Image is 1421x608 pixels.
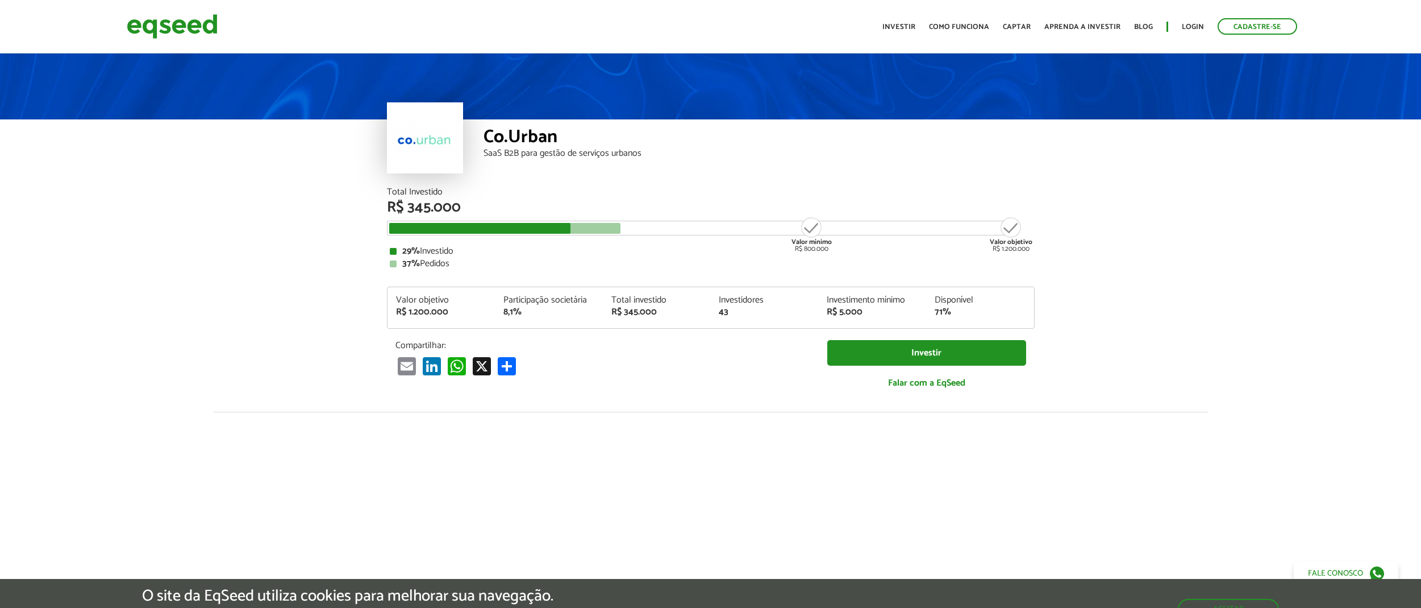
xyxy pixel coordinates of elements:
[390,259,1032,268] div: Pedidos
[935,308,1026,317] div: 71%
[387,188,1035,197] div: Total Investido
[420,357,443,375] a: LinkedIn
[503,296,594,305] div: Participação societária
[791,237,832,247] strong: Valor mínimo
[402,243,420,259] strong: 29%
[929,23,989,31] a: Como funciona
[790,216,833,253] div: R$ 800.000
[495,357,518,375] a: Compartilhar
[484,128,1035,149] div: Co.Urban
[445,357,468,375] a: WhatsApp
[611,308,702,317] div: R$ 345.000
[1218,18,1297,35] a: Cadastre-se
[395,340,810,351] p: Compartilhar:
[1044,23,1120,31] a: Aprenda a investir
[719,308,810,317] div: 43
[484,149,1035,158] div: SaaS B2B para gestão de serviços urbanos
[142,588,553,605] h5: O site da EqSeed utiliza cookies para melhorar sua navegação.
[882,23,915,31] a: Investir
[395,357,418,375] a: Email
[935,296,1026,305] div: Disponível
[396,308,487,317] div: R$ 1.200.000
[390,247,1032,256] div: Investido
[402,256,420,271] strong: 37%
[127,11,218,42] img: EqSeed
[827,308,918,317] div: R$ 5.000
[1134,23,1153,31] a: Blog
[470,357,493,375] a: X
[827,340,1026,366] a: Investir
[827,296,918,305] div: Investimento mínimo
[1003,23,1031,31] a: Captar
[611,296,702,305] div: Total investido
[827,371,1026,395] a: Falar com a EqSeed
[719,296,810,305] div: Investidores
[503,308,594,317] div: 8,1%
[396,296,487,305] div: Valor objetivo
[1182,23,1204,31] a: Login
[1294,561,1398,585] a: Fale conosco
[990,216,1032,253] div: R$ 1.200.000
[387,200,1035,215] div: R$ 345.000
[990,237,1032,247] strong: Valor objetivo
